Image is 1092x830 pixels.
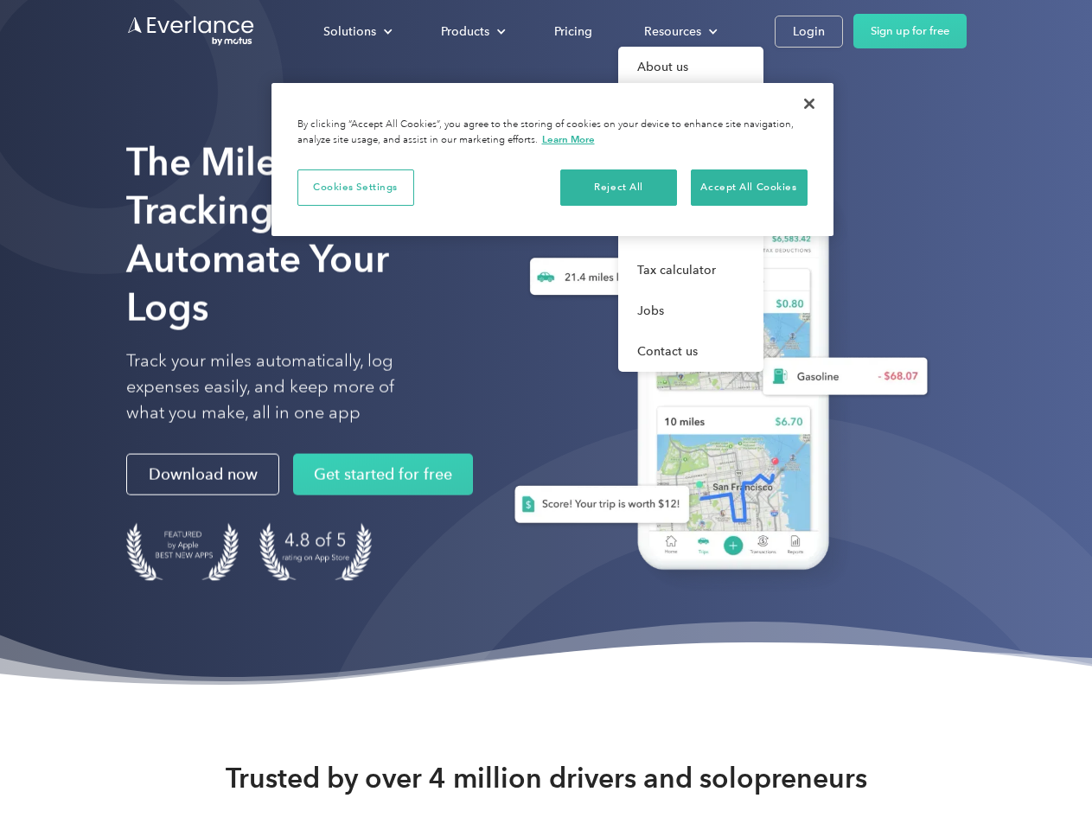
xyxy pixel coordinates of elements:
[537,16,610,47] a: Pricing
[554,21,592,42] div: Pricing
[293,454,473,495] a: Get started for free
[644,21,701,42] div: Resources
[790,85,828,123] button: Close
[560,169,677,206] button: Reject All
[618,47,763,87] a: About us
[259,523,372,581] img: 4.9 out of 5 stars on the app store
[853,14,967,48] a: Sign up for free
[126,348,435,426] p: Track your miles automatically, log expenses easily, and keep more of what you make, all in one app
[424,16,520,47] div: Products
[226,761,867,795] strong: Trusted by over 4 million drivers and solopreneurs
[627,16,731,47] div: Resources
[306,16,406,47] div: Solutions
[297,169,414,206] button: Cookies Settings
[126,454,279,495] a: Download now
[618,250,763,290] a: Tax calculator
[793,21,825,42] div: Login
[618,331,763,372] a: Contact us
[618,290,763,331] a: Jobs
[297,118,808,148] div: By clicking “Accept All Cookies”, you agree to the storing of cookies on your device to enhance s...
[126,15,256,48] a: Go to homepage
[542,133,595,145] a: More information about your privacy, opens in a new tab
[271,83,833,236] div: Cookie banner
[271,83,833,236] div: Privacy
[618,47,763,372] nav: Resources
[775,16,843,48] a: Login
[323,21,376,42] div: Solutions
[126,523,239,581] img: Badge for Featured by Apple Best New Apps
[487,164,942,596] img: Everlance, mileage tracker app, expense tracking app
[441,21,489,42] div: Products
[691,169,808,206] button: Accept All Cookies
